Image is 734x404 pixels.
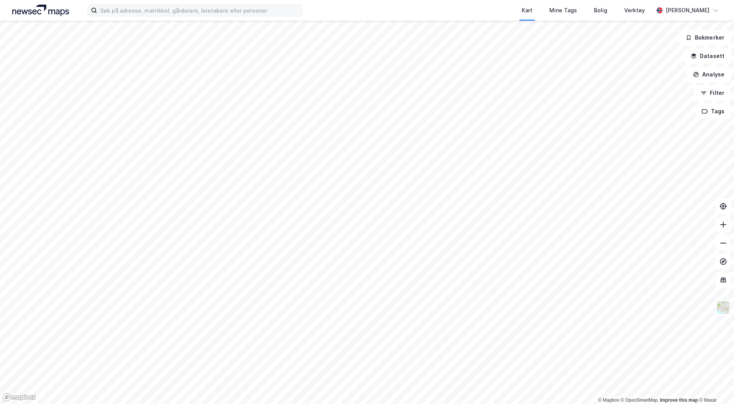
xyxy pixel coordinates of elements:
[621,397,658,403] a: OpenStreetMap
[696,367,734,404] iframe: Chat Widget
[12,5,69,16] img: logo.a4113a55bc3d86da70a041830d287a7e.svg
[97,5,302,16] input: Søk på adresse, matrikkel, gårdeiere, leietakere eller personer
[549,6,577,15] div: Mine Tags
[686,67,731,82] button: Analyse
[594,6,607,15] div: Bolig
[716,300,731,315] img: Z
[2,393,36,402] a: Mapbox homepage
[679,30,731,45] button: Bokmerker
[660,397,698,403] a: Improve this map
[598,397,619,403] a: Mapbox
[684,48,731,64] button: Datasett
[624,6,645,15] div: Verktøy
[696,367,734,404] div: Kontrollprogram for chat
[694,85,731,101] button: Filter
[522,6,532,15] div: Kart
[666,6,709,15] div: [PERSON_NAME]
[695,104,731,119] button: Tags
